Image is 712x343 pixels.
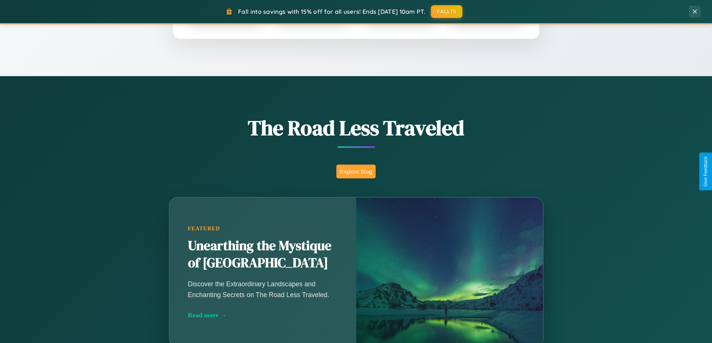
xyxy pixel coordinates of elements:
h2: Unearthing the Mystique of [GEOGRAPHIC_DATA] [188,237,337,272]
button: FALL15 [431,5,462,18]
h1: The Road Less Traveled [132,113,580,142]
div: Featured [188,225,337,232]
div: Give Feedback [703,156,708,187]
button: Explore Blog [336,165,376,178]
div: Read more → [188,311,337,319]
span: Fall into savings with 15% off for all users! Ends [DATE] 10am PT. [238,8,425,15]
p: Discover the Extraordinary Landscapes and Enchanting Secrets on The Road Less Traveled. [188,279,337,300]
